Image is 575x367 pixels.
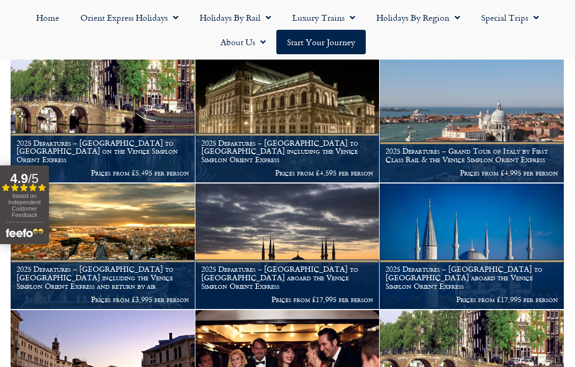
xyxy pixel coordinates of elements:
h1: 2025 Departures – [GEOGRAPHIC_DATA] to [GEOGRAPHIC_DATA] on the Venice Simplon Orient Express [17,139,189,164]
h1: 2025 Departures – [GEOGRAPHIC_DATA] to [GEOGRAPHIC_DATA] aboard the Venice Simplon Orient Express [385,265,558,290]
nav: Menu [5,5,570,54]
a: Home [26,5,70,30]
p: Prices from £4,595 per person [201,169,374,177]
a: 2025 Departures – [GEOGRAPHIC_DATA] to [GEOGRAPHIC_DATA] including the Venice Simplon Orient Expr... [11,183,195,310]
a: Start your Journey [276,30,366,54]
a: 2025 Departures – Grand Tour of Italy by First Class Rail & the Venice Simplon Orient Express Pri... [380,57,564,183]
a: Special Trips [471,5,549,30]
a: Holidays by Rail [189,5,282,30]
h1: 2025 Departures – Grand Tour of Italy by First Class Rail & the Venice Simplon Orient Express [385,147,558,164]
a: About Us [210,30,276,54]
p: Prices from £3,995 per person [17,295,189,304]
a: Orient Express Holidays [70,5,189,30]
p: Prices from £5,495 per person [17,169,189,177]
a: 2025 Departures – [GEOGRAPHIC_DATA] to [GEOGRAPHIC_DATA] including the Venice Simplon Orient Expr... [195,57,380,183]
a: 2025 Departures – [GEOGRAPHIC_DATA] to [GEOGRAPHIC_DATA] aboard the Venice Simplon Orient Express... [380,183,564,310]
h1: 2025 Departures – [GEOGRAPHIC_DATA] to [GEOGRAPHIC_DATA] aboard the Venice Simplon Orient Express [201,265,374,290]
p: Prices from £17,995 per person [201,295,374,304]
h1: 2025 Departures – [GEOGRAPHIC_DATA] to [GEOGRAPHIC_DATA] including the Venice Simplon Orient Express [201,139,374,164]
h1: 2025 Departures – [GEOGRAPHIC_DATA] to [GEOGRAPHIC_DATA] including the Venice Simplon Orient Expr... [17,265,189,290]
a: 2025 Departures – [GEOGRAPHIC_DATA] to [GEOGRAPHIC_DATA] on the Venice Simplon Orient Express Pri... [11,57,195,183]
a: Holidays by Region [366,5,471,30]
a: Luxury Trains [282,5,366,30]
p: Prices from £17,995 per person [385,295,558,304]
p: Prices from £4,995 per person [385,169,558,177]
a: 2025 Departures – [GEOGRAPHIC_DATA] to [GEOGRAPHIC_DATA] aboard the Venice Simplon Orient Express... [195,183,380,310]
